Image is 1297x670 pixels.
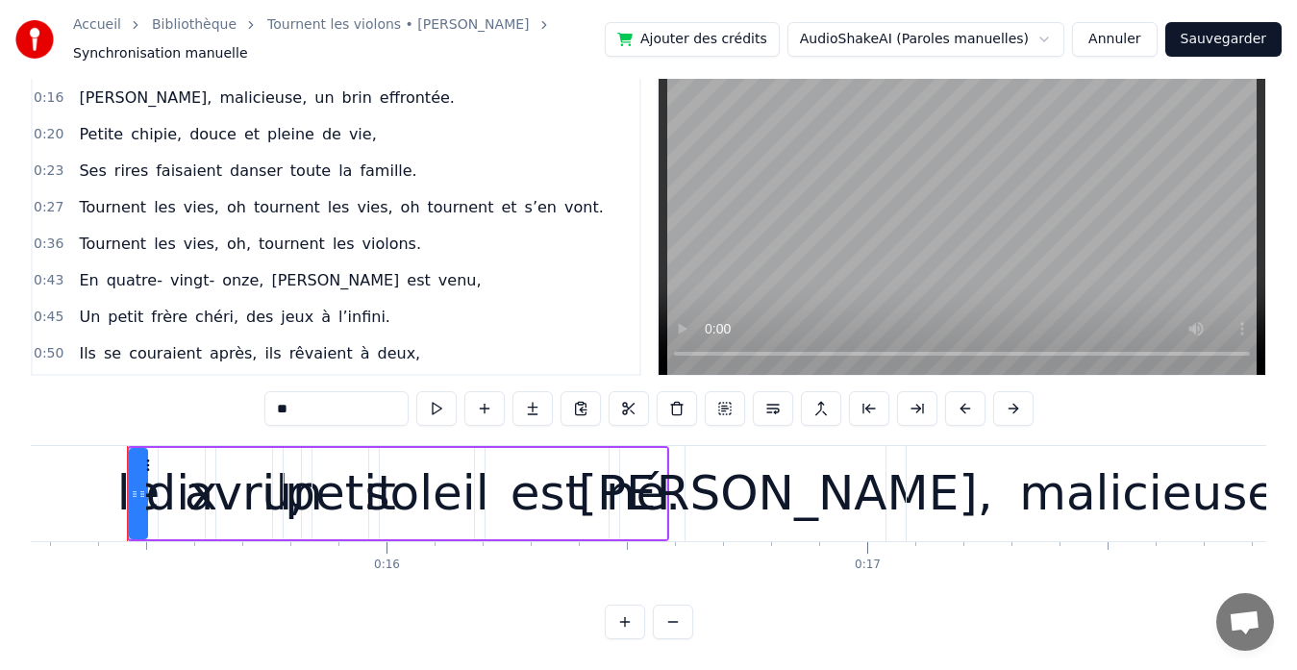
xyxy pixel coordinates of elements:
button: Annuler [1072,22,1157,57]
span: tournent [252,196,322,218]
span: 0:23 [34,161,63,181]
span: tournent [257,233,327,255]
span: vingt- [168,269,216,291]
span: toute [288,160,333,182]
span: est [405,269,432,291]
nav: breadcrumb [73,15,605,63]
span: 0:27 [34,198,63,217]
span: deux, [376,342,423,364]
div: dix [145,458,217,530]
div: un [262,458,322,530]
span: à [319,306,333,328]
span: et [242,123,262,145]
span: pleine [265,123,316,145]
span: se [102,342,123,364]
span: douce [187,123,238,145]
a: Tournent les violons • [PERSON_NAME] [267,15,529,35]
span: oh, [225,233,253,255]
span: quatre- [105,269,164,291]
span: s’en [523,196,559,218]
span: les [326,196,352,218]
span: tournent [426,196,496,218]
div: soleil [365,458,489,530]
span: Un [77,306,102,328]
span: venu, [436,269,484,291]
span: Petite [77,123,125,145]
span: la [337,160,354,182]
span: 0:20 [34,125,63,144]
button: Sauvegarder [1165,22,1282,57]
span: oh [399,196,422,218]
span: [PERSON_NAME], [77,87,213,109]
span: 0:43 [34,271,63,290]
span: des [244,306,275,328]
img: youka [15,20,54,59]
span: onze, [220,269,265,291]
span: brin [340,87,374,109]
span: Ils [77,342,98,364]
span: vies, [355,196,394,218]
span: les [331,233,357,255]
span: petit [106,306,145,328]
span: oh [225,196,248,218]
span: rires [112,160,150,182]
div: petit [285,458,396,530]
div: malicieuse, [1019,458,1292,530]
div: Ouvrir le chat [1216,593,1274,651]
span: 0:50 [34,344,63,363]
div: [PERSON_NAME], [578,458,992,530]
div: avril, [185,458,304,530]
div: 0:17 [855,558,881,573]
div: le [117,458,161,530]
span: 0:36 [34,235,63,254]
span: de [320,123,343,145]
span: vies, [182,196,221,218]
span: famille. [358,160,418,182]
a: Bibliothèque [152,15,237,35]
span: et [499,196,518,218]
button: Ajouter des crédits [605,22,780,57]
div: 0:16 [374,558,400,573]
span: effrontée. [378,87,457,109]
span: [PERSON_NAME] [269,269,401,291]
span: jeux [279,306,315,328]
span: vies, [182,233,221,255]
span: chéri, [193,306,240,328]
span: chipie, [129,123,184,145]
span: après, [208,342,259,364]
span: danser [228,160,285,182]
span: l’infini. [337,306,392,328]
span: rêvaient [287,342,355,364]
span: vont. [562,196,606,218]
span: En [77,269,100,291]
span: Ses [77,160,108,182]
span: 0:16 [34,88,63,108]
span: ils [262,342,283,364]
span: 0:45 [34,308,63,327]
span: Synchronisation manuelle [73,44,248,63]
div: est [511,458,584,530]
a: Accueil [73,15,121,35]
span: Tournent [77,233,148,255]
span: faisaient [154,160,224,182]
span: malicieuse, [217,87,309,109]
span: couraient [127,342,204,364]
span: les [152,233,178,255]
span: frère [149,306,189,328]
span: Tournent [77,196,148,218]
span: les [152,196,178,218]
span: vie, [347,123,379,145]
span: un [312,87,336,109]
span: violons. [361,233,424,255]
span: à [359,342,372,364]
